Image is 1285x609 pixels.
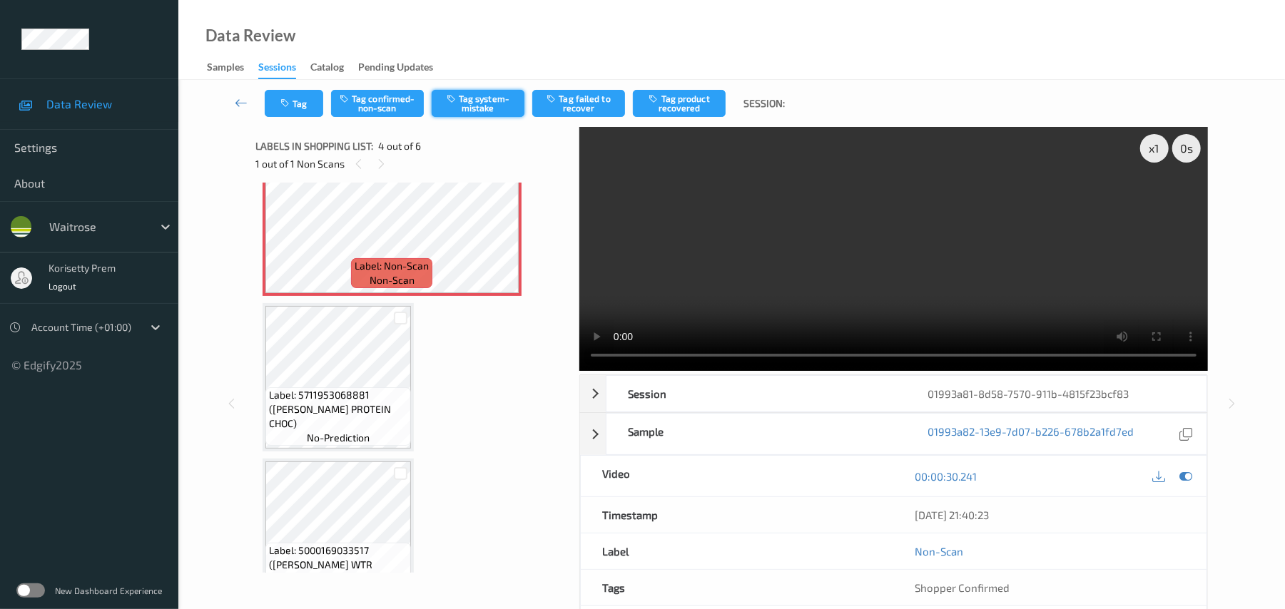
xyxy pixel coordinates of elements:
div: x 1 [1140,134,1169,163]
button: Tag system-mistake [432,90,524,117]
div: [DATE] 21:40:23 [915,508,1185,522]
span: Label: Non-Scan [355,259,429,273]
div: Sample [606,414,907,454]
span: non-scan [370,273,415,287]
div: Data Review [205,29,295,43]
div: Pending Updates [358,60,433,78]
span: Label: 5711953068881 ([PERSON_NAME] PROTEIN CHOC) [269,388,407,431]
button: Tag confirmed-non-scan [331,90,424,117]
a: Pending Updates [358,58,447,78]
div: Samples [207,60,244,78]
div: Session01993a81-8d58-7570-911b-4815f23bcf83 [580,375,1207,412]
div: Catalog [310,60,344,78]
span: no-prediction [307,431,370,445]
button: Tag [265,90,323,117]
a: Non-Scan [915,544,964,558]
a: Samples [207,58,258,78]
a: Sessions [258,58,310,79]
div: Label [581,533,893,569]
div: 0 s [1172,134,1201,163]
span: Label: 5000169033517 ([PERSON_NAME] WTR SPKLNG) [269,543,407,586]
div: 1 out of 1 Non Scans [255,155,569,173]
span: Session: [743,96,785,111]
span: Labels in shopping list: [255,139,373,153]
a: Catalog [310,58,358,78]
div: Sessions [258,60,296,79]
button: Tag product recovered [633,90,726,117]
div: Session [606,376,907,411]
a: 00:00:30.241 [915,469,977,483]
span: 4 out of 6 [378,139,421,153]
div: 01993a81-8d58-7570-911b-4815f23bcf83 [907,376,1207,411]
span: Shopper Confirmed [915,581,1010,594]
button: Tag failed to recover [532,90,625,117]
a: 01993a82-13e9-7d07-b226-678b2a1fd7ed [928,424,1134,444]
div: Video [581,456,893,496]
div: Sample01993a82-13e9-7d07-b226-678b2a1fd7ed [580,413,1207,455]
div: Timestamp [581,497,893,533]
div: Tags [581,570,893,605]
